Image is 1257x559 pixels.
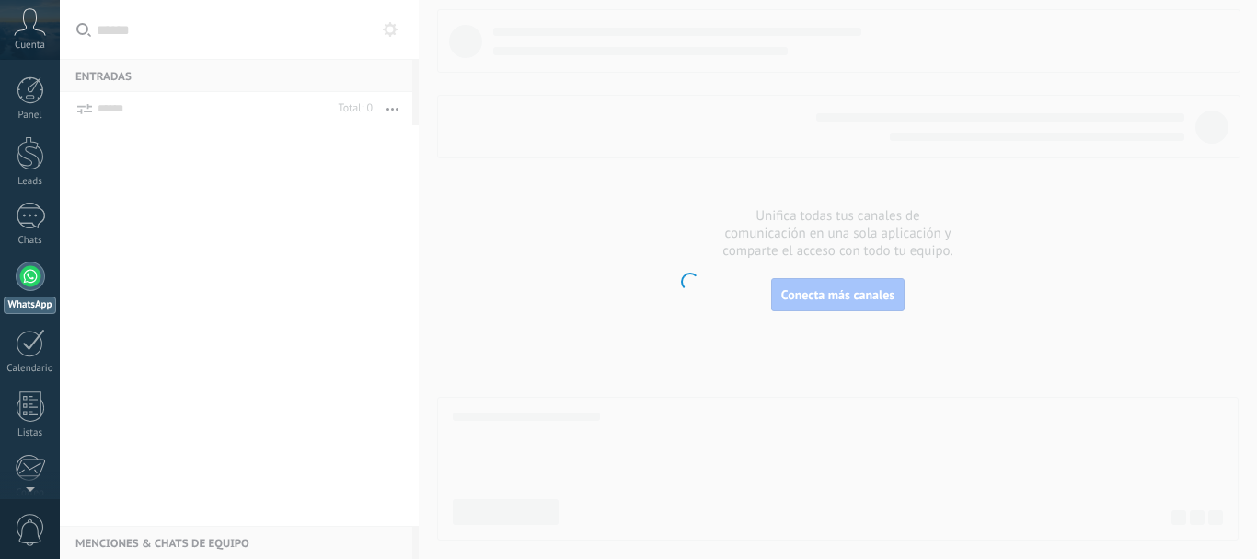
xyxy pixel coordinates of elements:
[4,176,57,188] div: Leads
[15,40,45,52] span: Cuenta
[4,297,56,314] div: WhatsApp
[4,110,57,122] div: Panel
[4,427,57,439] div: Listas
[4,363,57,375] div: Calendario
[4,235,57,247] div: Chats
